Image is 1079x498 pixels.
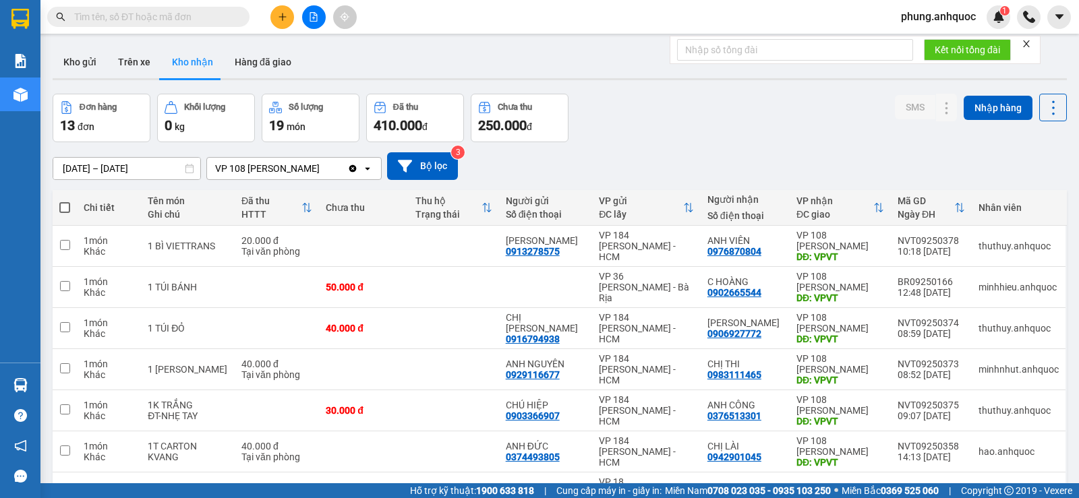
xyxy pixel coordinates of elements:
input: Nhập số tổng đài [677,39,913,61]
span: 1 [1002,6,1007,15]
span: question-circle [14,409,27,422]
button: Nhập hàng [964,96,1032,120]
button: Bộ lọc [387,152,458,180]
div: ĐT-NHẸ TAY [148,410,228,421]
div: 0913278575 [506,246,560,257]
div: VP 108 [PERSON_NAME] [796,312,884,334]
strong: 0369 525 060 [881,485,939,496]
img: icon-new-feature [993,11,1005,23]
div: 1 BÌ VIETTRANS [148,241,228,251]
div: Đã thu [393,102,418,112]
div: 40.000 đ [241,441,312,452]
span: search [56,12,65,22]
div: NVT09250373 [898,359,965,369]
div: DĐ: VPVT [796,457,884,468]
th: Toggle SortBy [790,190,891,226]
span: copyright [1004,486,1014,495]
div: Mã GD [898,195,954,206]
span: 19 [269,117,284,133]
div: 1 TÚI ĐỎ [148,323,228,334]
div: 1K TRẮNG [148,400,228,410]
span: caret-down [1053,11,1066,23]
input: Selected VP 108 Lê Hồng Phong - Vũng Tàu. [321,162,322,175]
th: Toggle SortBy [592,190,701,226]
div: Người nhận [707,194,783,205]
div: 0983111465 [707,369,761,380]
th: Toggle SortBy [235,190,319,226]
div: Tại văn phòng [241,369,312,380]
div: VP 36 [PERSON_NAME] - Bà Rịa [599,271,694,303]
img: warehouse-icon [13,378,28,392]
div: VP 184 [PERSON_NAME] - HCM [599,394,694,427]
div: ANH CƯỜNG [707,317,783,328]
div: Chi tiết [84,202,134,213]
span: món [287,121,305,132]
div: 14:13 [DATE] [898,452,965,462]
div: ANH SƠN [506,235,586,246]
div: VP gửi [599,195,683,206]
span: Miền Nam [665,483,831,498]
button: Kho gửi [53,46,107,78]
span: Kết nối tổng đài [935,42,1000,57]
div: VP 184 [PERSON_NAME] - HCM [599,230,694,262]
div: HTTT [241,209,301,220]
span: plus [278,12,287,22]
div: 08:59 [DATE] [898,328,965,339]
div: Khác [84,369,134,380]
div: 40.000 đ [326,323,402,334]
div: 08:52 [DATE] [898,369,965,380]
div: thuthuy.anhquoc [979,323,1059,334]
span: đơn [78,121,94,132]
div: Khối lượng [184,102,225,112]
div: ĐC giao [796,209,873,220]
img: logo-vxr [11,9,29,29]
div: VP 108 [PERSON_NAME] [796,271,884,292]
input: Tìm tên, số ĐT hoặc mã đơn [74,9,233,24]
div: 0902665544 [707,287,761,298]
button: Trên xe [107,46,161,78]
button: Đơn hàng13đơn [53,94,150,142]
span: | [949,483,951,498]
div: 50.000 đ [326,282,402,292]
span: 13 [60,117,75,133]
div: CHỊ HUYỀN [506,312,586,334]
div: BR09250166 [898,276,965,287]
button: aim [333,5,357,29]
span: close [1022,39,1031,49]
div: Chưa thu [498,102,532,112]
div: 0906927772 [707,328,761,339]
div: 1 món [84,400,134,410]
div: DĐ: VPVT [796,334,884,344]
div: DĐ: VPVT [796,416,884,427]
div: 0376513301 [707,410,761,421]
div: Khác [84,328,134,339]
strong: 0708 023 035 - 0935 103 250 [707,485,831,496]
span: Hỗ trợ kỹ thuật: [410,483,534,498]
div: 1T CARTON KVANG [148,441,228,462]
div: Tại văn phòng [241,246,312,257]
div: 1 món [84,235,134,246]
div: Trạng thái [415,209,481,220]
svg: open [362,163,373,174]
button: file-add [302,5,326,29]
div: 1 TÚI BÁNH [148,282,228,292]
div: ANH NGUYÊN [506,359,586,369]
span: | [544,483,546,498]
div: Tại văn phòng [241,452,312,462]
button: Đã thu410.000đ [366,94,464,142]
button: Kho nhận [161,46,224,78]
div: CHỊ THI [707,359,783,369]
button: Kết nối tổng đài [924,39,1011,61]
div: 30.000 đ [326,405,402,416]
div: Nhân viên [979,202,1059,213]
div: CHÚ HIỆP [506,400,586,410]
div: DĐ: VPVT [796,375,884,385]
span: ⚪️ [834,488,838,493]
div: NVT09250358 [898,441,965,452]
div: VP 184 [PERSON_NAME] - HCM [599,353,694,385]
sup: 1 [1000,6,1010,15]
div: 1 món [84,317,134,328]
div: Ghi chú [148,209,228,220]
div: ANH ĐỨC [506,441,586,452]
div: VP 184 [PERSON_NAME] - HCM [599,312,694,344]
